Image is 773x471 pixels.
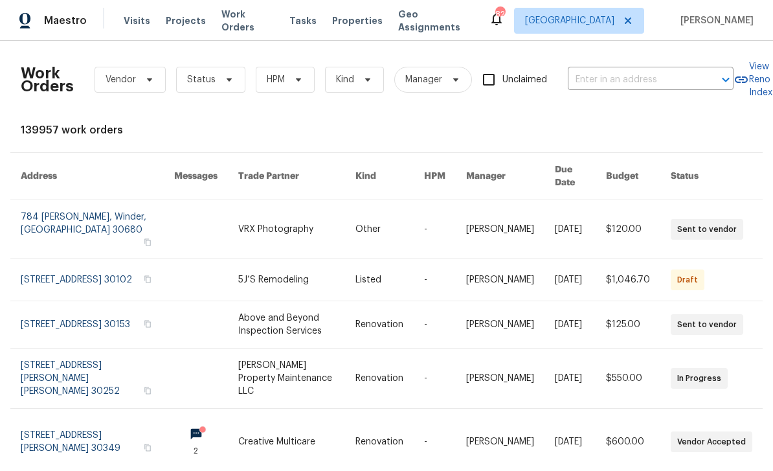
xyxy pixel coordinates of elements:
span: Visits [124,14,150,27]
th: Messages [164,153,228,200]
div: 82 [495,8,504,21]
th: Status [660,153,763,200]
td: [PERSON_NAME] [456,200,544,259]
span: Unclaimed [502,73,547,87]
h2: Work Orders [21,67,74,93]
td: - [414,349,456,409]
span: Status [187,73,216,86]
span: [GEOGRAPHIC_DATA] [525,14,614,27]
td: - [414,259,456,301]
th: HPM [414,153,456,200]
td: VRX Photography [228,200,345,259]
span: Maestro [44,14,87,27]
span: [PERSON_NAME] [675,14,754,27]
td: [PERSON_NAME] [456,301,544,349]
span: Manager [405,73,442,86]
td: [PERSON_NAME] [456,259,544,301]
button: Copy Address [142,236,153,248]
span: Tasks [289,16,317,25]
a: View Reno Index [734,60,772,99]
td: Listed [345,259,414,301]
td: [PERSON_NAME] [456,349,544,409]
th: Manager [456,153,544,200]
th: Due Date [544,153,596,200]
button: Copy Address [142,318,153,330]
button: Copy Address [142,442,153,454]
td: Renovation [345,301,414,349]
td: Above and Beyond Inspection Services [228,301,345,349]
th: Budget [596,153,660,200]
td: [PERSON_NAME] Property Maintenance LLC [228,349,345,409]
th: Trade Partner [228,153,345,200]
td: - [414,301,456,349]
td: Other [345,200,414,259]
span: Properties [332,14,383,27]
th: Address [10,153,164,200]
input: Enter in an address [568,70,697,90]
span: Geo Assignments [398,8,473,34]
span: Vendor [106,73,136,86]
button: Open [717,71,735,89]
button: Copy Address [142,385,153,396]
span: Projects [166,14,206,27]
td: - [414,200,456,259]
td: Renovation [345,349,414,409]
td: 5J’S Remodeling [228,259,345,301]
span: HPM [267,73,285,86]
div: 139957 work orders [21,124,752,137]
th: Kind [345,153,414,200]
button: Copy Address [142,273,153,285]
span: Work Orders [221,8,274,34]
span: Kind [336,73,354,86]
